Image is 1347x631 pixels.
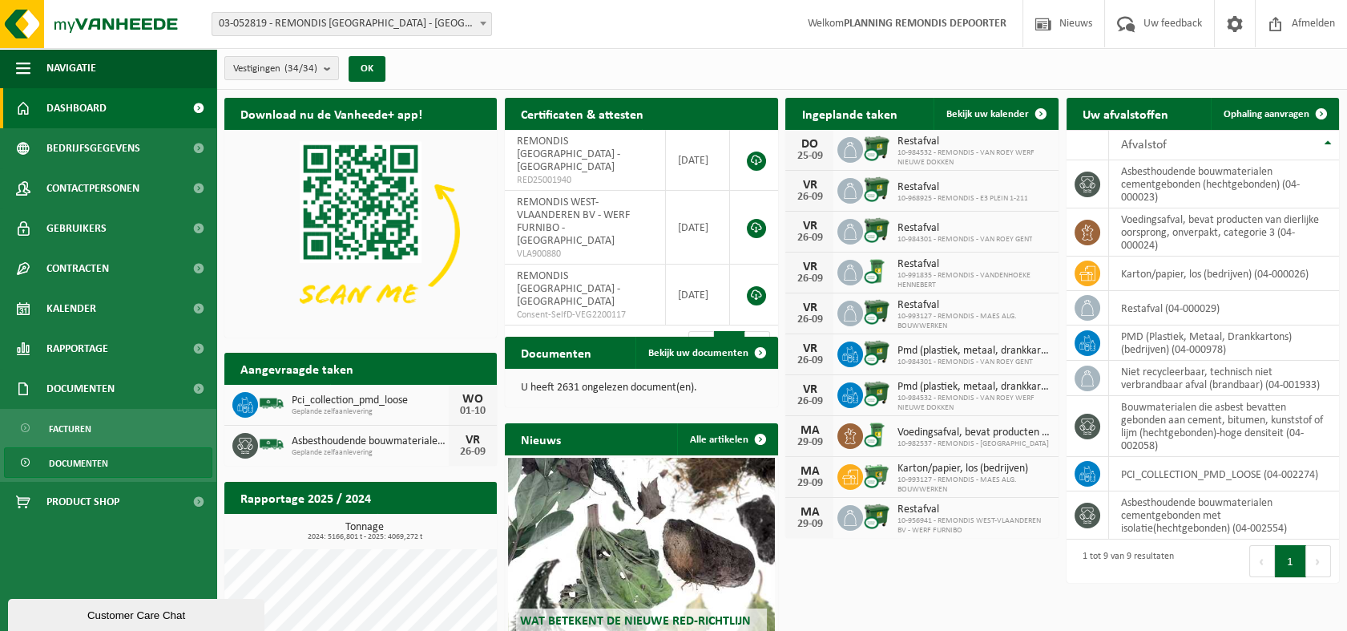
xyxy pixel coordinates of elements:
[1211,98,1337,130] a: Ophaling aanvragen
[1109,257,1339,291] td: karton/papier, los (bedrijven) (04-000026)
[1121,139,1167,152] span: Afvalstof
[1109,361,1339,396] td: niet recycleerbaar, technisch niet verbrandbaar afval (brandbaar) (04-001933)
[284,63,317,74] count: (34/34)
[457,393,489,406] div: WO
[517,270,620,308] span: REMONDIS [GEOGRAPHIC_DATA] - [GEOGRAPHIC_DATA]
[457,447,489,458] div: 26-09
[897,475,1050,495] span: 10-993127 - REMONDIS - MAES ALG. BOUWWERKEN
[863,257,890,285] img: WB-0240-CU
[4,447,212,478] a: Documenten
[1224,109,1309,119] span: Ophaling aanvragen
[648,348,748,358] span: Bekijk uw documenten
[897,136,1050,148] span: Restafval
[897,394,1050,413] span: 10-984532 - REMONDIS - VAN ROEY WERF NIEUWE DOKKEN
[1249,545,1275,577] button: Previous
[46,329,108,369] span: Rapportage
[46,249,109,289] span: Contracten
[1067,98,1184,129] h2: Uw afvalstoffen
[46,482,119,522] span: Product Shop
[46,88,107,128] span: Dashboard
[897,439,1050,449] span: 10-982537 - REMONDIS - [GEOGRAPHIC_DATA]
[292,435,449,448] span: Asbesthoudende bouwmaterialen cementgebonden (hechtgebonden)
[934,98,1057,130] a: Bekijk uw kalender
[793,151,825,162] div: 25-09
[793,179,825,192] div: VR
[46,128,140,168] span: Bedrijfsgegevens
[1109,457,1339,491] td: PCI_COLLECTION_PMD_LOOSE (04-002274)
[793,519,825,530] div: 29-09
[666,191,731,265] td: [DATE]
[46,289,96,329] span: Kalender
[233,57,317,81] span: Vestigingen
[793,355,825,366] div: 26-09
[212,13,491,35] span: 03-052819 - REMONDIS WEST-VLAANDEREN - OOSTENDE
[517,174,653,187] span: RED25001940
[897,516,1050,536] span: 10-956941 - REMONDIS WEST-VLAANDEREN BV - WERF FURNIBO
[863,462,890,489] img: WB-0660-CU
[666,130,731,191] td: [DATE]
[793,437,825,448] div: 29-09
[897,463,1050,475] span: Karton/papier, los (bedrijven)
[1109,396,1339,457] td: bouwmaterialen die asbest bevatten gebonden aan cement, bitumen, kunststof of lijm (hechtgebonden...
[897,312,1050,331] span: 10-993127 - REMONDIS - MAES ALG. BOUWWERKEN
[793,301,825,314] div: VR
[863,380,890,407] img: WB-1100-CU
[793,192,825,203] div: 26-09
[258,390,285,417] img: BL-SO-LV
[897,181,1027,194] span: Restafval
[793,478,825,489] div: 29-09
[793,220,825,233] div: VR
[517,248,653,261] span: VLA900880
[46,369,115,409] span: Documenten
[793,273,825,285] div: 26-09
[1109,491,1339,540] td: asbesthoudende bouwmaterialen cementgebonden met isolatie(hechtgebonden) (04-002554)
[785,98,913,129] h2: Ingeplande taken
[1109,208,1339,257] td: voedingsafval, bevat producten van dierlijke oorsprong, onverpakt, categorie 3 (04-000024)
[897,148,1050,168] span: 10-984532 - REMONDIS - VAN ROEY WERF NIEUWE DOKKEN
[4,413,212,443] a: Facturen
[793,233,825,244] div: 26-09
[897,299,1050,312] span: Restafval
[897,427,1050,439] span: Voedingsafval, bevat producten van dierlijke oorsprong, onverpakt, categorie 3
[8,596,268,631] iframe: chat widget
[793,261,825,273] div: VR
[292,448,449,458] span: Geplande zelfaanlevering
[863,135,890,162] img: WB-1100-CU
[863,298,890,326] img: WB-1100-CU
[946,109,1029,119] span: Bekijk uw kalender
[224,353,369,384] h2: Aangevraagde taken
[521,382,761,394] p: U heeft 2631 ongelezen document(en).
[1075,544,1174,579] div: 1 tot 9 van 9 resultaten
[1275,545,1306,577] button: 1
[635,337,776,369] a: Bekijk uw documenten
[349,56,385,82] button: OK
[793,424,825,437] div: MA
[793,396,825,407] div: 26-09
[517,196,630,247] span: REMONDIS WEST-VLAANDEREN BV - WERF FURNIBO - [GEOGRAPHIC_DATA]
[49,414,91,444] span: Facturen
[1109,291,1339,326] td: restafval (04-000029)
[897,222,1032,235] span: Restafval
[863,339,890,366] img: WB-1100-CU
[863,216,890,244] img: WB-1100-CU
[224,98,438,129] h2: Download nu de Vanheede+ app!
[897,235,1032,245] span: 10-984301 - REMONDIS - VAN ROEY GENT
[863,503,890,530] img: WB-1100-CU
[46,48,96,88] span: Navigatie
[517,309,653,322] span: Consent-SelfD-VEG2200117
[505,423,577,455] h2: Nieuws
[863,421,890,448] img: WB-0240-CU
[793,138,825,151] div: DO
[793,383,825,396] div: VR
[292,394,449,407] span: Pci_collection_pmd_loose
[793,465,825,478] div: MA
[793,314,825,326] div: 26-09
[457,434,489,447] div: VR
[46,208,107,249] span: Gebruikers
[844,18,1006,30] strong: PLANNING REMONDIS DEPOORTER
[1306,545,1331,577] button: Next
[505,98,659,129] h2: Certificaten & attesten
[517,136,620,173] span: REMONDIS [GEOGRAPHIC_DATA] - [GEOGRAPHIC_DATA]
[1109,160,1339,208] td: asbesthoudende bouwmaterialen cementgebonden (hechtgebonden) (04-000023)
